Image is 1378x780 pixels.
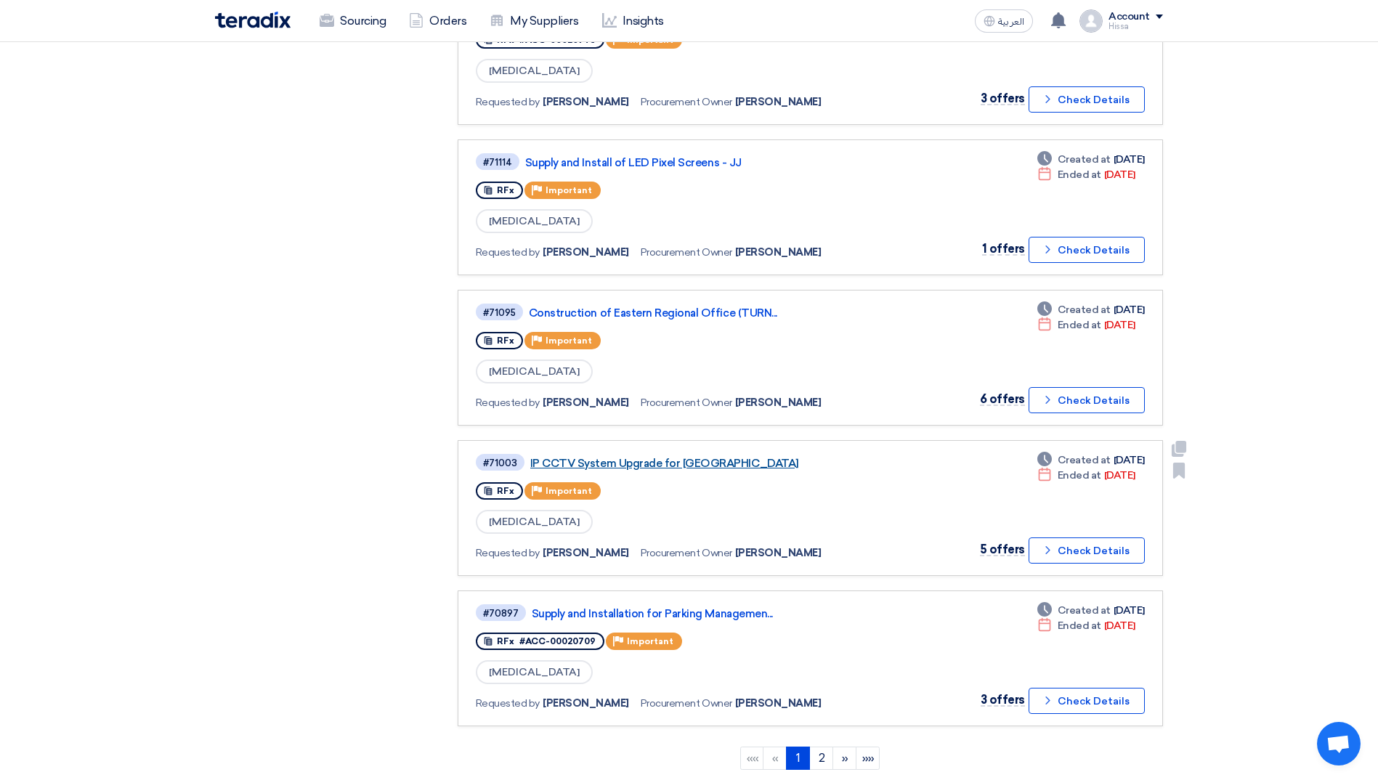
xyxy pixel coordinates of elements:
[546,185,592,195] span: Important
[308,5,397,37] a: Sourcing
[543,545,629,561] span: [PERSON_NAME]
[1058,317,1101,333] span: Ended at
[483,609,519,618] div: #70897
[1037,152,1145,167] div: [DATE]
[497,336,514,346] span: RFx
[476,245,540,260] span: Requested by
[1029,387,1145,413] button: Check Details
[735,696,822,711] span: [PERSON_NAME]
[809,747,833,770] a: 2
[476,660,593,684] span: [MEDICAL_DATA]
[1037,468,1135,483] div: [DATE]
[980,392,1025,406] span: 6 offers
[476,209,593,233] span: [MEDICAL_DATA]
[1037,317,1135,333] div: [DATE]
[476,510,593,534] span: [MEDICAL_DATA]
[862,751,875,765] span: »»
[1109,23,1163,31] div: Hissa
[546,336,592,346] span: Important
[1029,237,1145,263] button: Check Details
[529,306,892,320] a: Construction of Eastern Regional Office (TURN...
[532,607,895,620] a: Supply and Installation for Parking Managemen...
[735,545,822,561] span: [PERSON_NAME]
[1058,618,1101,633] span: Ended at
[497,486,514,496] span: RFx
[641,545,732,561] span: Procurement Owner
[627,636,673,646] span: Important
[476,696,540,711] span: Requested by
[641,94,732,110] span: Procurement Owner
[735,94,822,110] span: [PERSON_NAME]
[215,12,291,28] img: Teradix logo
[1037,452,1145,468] div: [DATE]
[543,696,629,711] span: [PERSON_NAME]
[1317,722,1361,765] div: Open chat
[1058,452,1111,468] span: Created at
[1029,86,1145,113] button: Check Details
[476,94,540,110] span: Requested by
[641,245,732,260] span: Procurement Owner
[543,245,629,260] span: [PERSON_NAME]
[476,545,540,561] span: Requested by
[832,747,856,770] a: Next
[591,5,676,37] a: Insights
[519,636,596,646] span: #ACC-00020709
[1037,603,1145,618] div: [DATE]
[1058,302,1111,317] span: Created at
[1029,688,1145,714] button: Check Details
[981,92,1025,105] span: 3 offers
[1109,11,1150,23] div: Account
[543,395,629,410] span: [PERSON_NAME]
[483,458,517,468] div: #71003
[546,486,592,496] span: Important
[397,5,478,37] a: Orders
[478,5,590,37] a: My Suppliers
[735,245,822,260] span: [PERSON_NAME]
[641,696,732,711] span: Procurement Owner
[1037,618,1135,633] div: [DATE]
[476,359,593,383] span: [MEDICAL_DATA]
[497,636,514,646] span: RFx
[458,741,1163,777] ngb-pagination: Default pagination
[975,9,1033,33] button: العربية
[998,17,1024,27] span: العربية
[476,59,593,83] span: [MEDICAL_DATA]
[981,693,1025,707] span: 3 offers
[641,395,732,410] span: Procurement Owner
[735,395,822,410] span: [PERSON_NAME]
[982,242,1025,256] span: 1 offers
[1058,468,1101,483] span: Ended at
[497,185,514,195] span: RFx
[1058,152,1111,167] span: Created at
[786,747,810,770] a: 1
[856,747,880,770] a: Last
[1037,302,1145,317] div: [DATE]
[1037,167,1135,182] div: [DATE]
[543,94,629,110] span: [PERSON_NAME]
[1058,603,1111,618] span: Created at
[842,751,848,765] span: »
[483,308,516,317] div: #71095
[525,156,888,169] a: Supply and Install of LED Pixel Screens - JJ
[476,395,540,410] span: Requested by
[1029,537,1145,564] button: Check Details
[980,543,1025,556] span: 5 offers
[483,158,512,167] div: #71114
[530,457,893,470] a: IP CCTV System Upgrade for [GEOGRAPHIC_DATA]
[1058,167,1101,182] span: Ended at
[1079,9,1103,33] img: profile_test.png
